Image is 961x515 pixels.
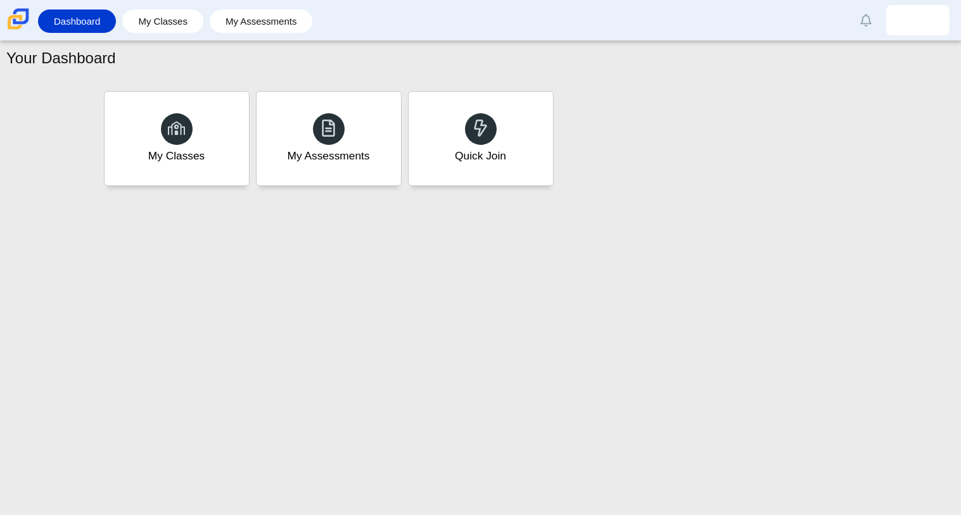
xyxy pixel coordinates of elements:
[6,47,116,69] h1: Your Dashboard
[5,6,32,32] img: Carmen School of Science & Technology
[886,5,950,35] a: canizja.shelby.4pQnX3
[216,9,307,33] a: My Assessments
[104,91,250,186] a: My Classes
[852,6,880,34] a: Alerts
[256,91,402,186] a: My Assessments
[129,9,197,33] a: My Classes
[455,148,506,164] div: Quick Join
[408,91,554,186] a: Quick Join
[288,148,370,164] div: My Assessments
[908,10,928,30] img: canizja.shelby.4pQnX3
[44,9,110,33] a: Dashboard
[148,148,205,164] div: My Classes
[5,23,32,34] a: Carmen School of Science & Technology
